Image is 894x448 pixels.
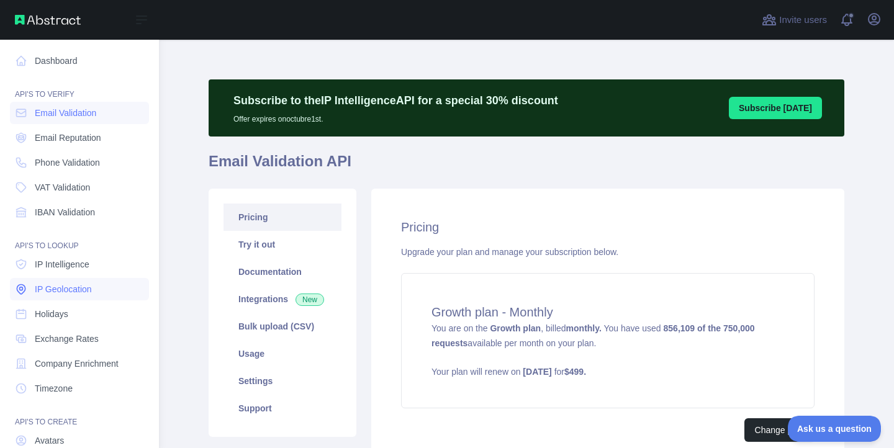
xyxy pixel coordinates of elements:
a: Documentation [223,258,341,285]
div: Upgrade your plan and manage your subscription below. [401,246,815,258]
span: You are on the , billed You have used available per month on your plan. [431,323,784,378]
a: IP Intelligence [10,253,149,276]
span: IP Geolocation [35,283,92,295]
a: Try it out [223,231,341,258]
a: Pricing [223,204,341,231]
strong: 856,109 of the 750,000 requests [431,323,755,348]
span: Phone Validation [35,156,100,169]
button: Subscribe [DATE] [729,97,822,119]
img: Abstract API [15,15,81,25]
span: Timezone [35,382,73,395]
strong: [DATE] [523,367,551,377]
iframe: Toggle Customer Support [788,416,882,442]
span: Invite users [779,13,827,27]
p: Subscribe to the IP Intelligence API for a special 30 % discount [233,92,558,109]
p: Offer expires on octubre 1st. [233,109,558,124]
a: Company Enrichment [10,352,149,375]
a: Bulk upload (CSV) [223,313,341,340]
div: API'S TO VERIFY [10,74,149,99]
a: Email Validation [10,102,149,124]
a: IBAN Validation [10,201,149,223]
div: API'S TO CREATE [10,402,149,427]
a: Dashboard [10,50,149,72]
a: Usage [223,340,341,367]
h2: Pricing [401,218,815,236]
a: Integrations New [223,285,341,313]
button: Invite users [759,10,829,30]
strong: Growth plan [490,323,541,333]
h1: Email Validation API [209,151,844,181]
span: IBAN Validation [35,206,95,218]
span: Email Reputation [35,132,101,144]
strong: $ 499 . [564,367,586,377]
div: API'S TO LOOKUP [10,226,149,251]
a: Email Reputation [10,127,149,149]
span: Holidays [35,308,68,320]
p: Your plan will renew on for [431,365,784,378]
a: Support [223,395,341,422]
span: Company Enrichment [35,357,119,370]
a: Settings [223,367,341,395]
strong: monthly. [566,323,602,333]
a: Holidays [10,303,149,325]
span: New [296,293,324,306]
span: IP Intelligence [35,258,89,271]
span: VAT Validation [35,181,90,194]
a: IP Geolocation [10,278,149,300]
a: Timezone [10,377,149,400]
h4: Growth plan - Monthly [431,303,784,321]
span: Avatars [35,434,64,447]
span: Exchange Rates [35,333,99,345]
span: Email Validation [35,107,96,119]
a: Phone Validation [10,151,149,174]
a: VAT Validation [10,176,149,199]
button: Change plan [744,418,815,442]
a: Exchange Rates [10,328,149,350]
